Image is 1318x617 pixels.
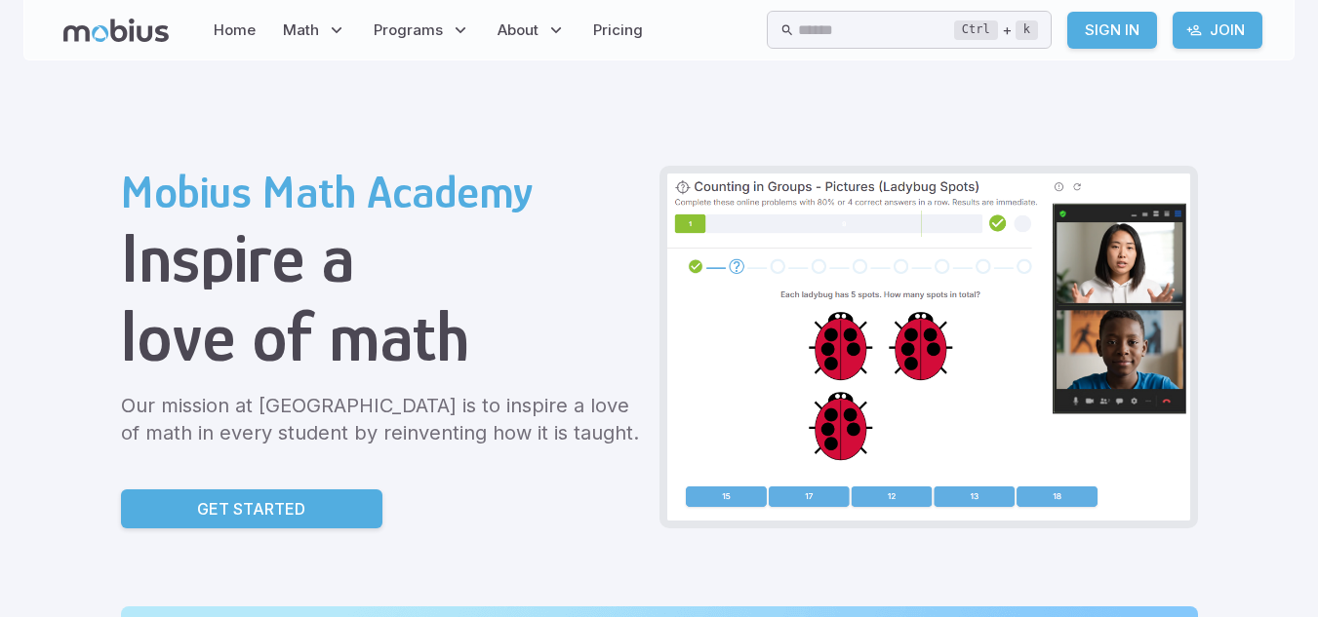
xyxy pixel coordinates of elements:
p: Get Started [197,497,305,521]
a: Get Started [121,489,382,528]
img: Grade 2 Class [667,174,1190,521]
a: Pricing [587,8,649,53]
a: Join [1173,12,1262,49]
h1: love of math [121,297,644,376]
h2: Mobius Math Academy [121,166,644,218]
kbd: k [1016,20,1038,40]
a: Home [208,8,261,53]
h1: Inspire a [121,218,644,297]
a: Sign In [1067,12,1157,49]
kbd: Ctrl [954,20,998,40]
span: Math [283,19,319,41]
span: About [498,19,539,41]
span: Programs [374,19,443,41]
div: + [954,19,1038,42]
p: Our mission at [GEOGRAPHIC_DATA] is to inspire a love of math in every student by reinventing how... [121,392,644,446]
